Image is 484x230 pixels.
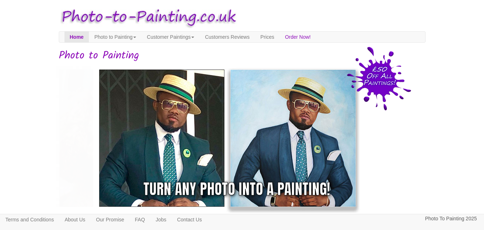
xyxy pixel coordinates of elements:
img: Oil painting of a dog [53,64,322,213]
img: Photo to Painting [55,4,239,31]
img: 50 pound price drop [347,47,411,111]
a: Photo to Painting [89,32,142,42]
a: Prices [255,32,280,42]
p: Photo To Painting 2025 [425,214,477,223]
a: Jobs [150,214,172,225]
img: dapper-man-small.jpg [93,64,362,213]
a: Order Now! [280,32,316,42]
div: Turn any photo into a painting! [143,178,330,200]
a: Customer Paintings [142,32,200,42]
a: FAQ [130,214,150,225]
a: About Us [59,214,91,225]
a: Contact Us [172,214,207,225]
a: Customers Reviews [200,32,255,42]
a: Our Promise [91,214,130,225]
h1: Photo to Painting [59,50,426,62]
a: Home [64,32,89,42]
